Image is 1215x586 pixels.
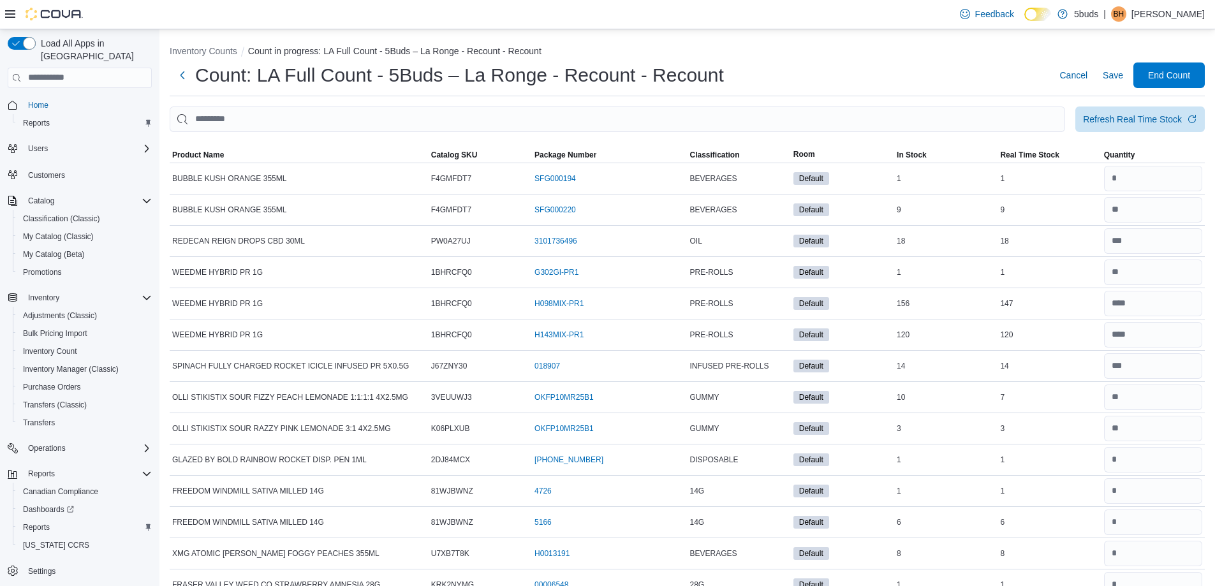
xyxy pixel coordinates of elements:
span: REDECAN REIGN DROPS CBD 30ML [172,236,305,246]
span: Default [799,454,823,465]
span: FREEDOM WINDMILL SATIVA MILLED 14G [172,486,324,496]
span: Default [793,422,829,435]
button: End Count [1133,62,1205,88]
button: Quantity [1101,147,1205,163]
span: Dashboards [18,502,152,517]
span: Default [793,360,829,372]
span: Inventory Count [23,346,77,356]
a: Canadian Compliance [18,484,103,499]
button: Count in progress: LA Full Count - 5Buds – La Ronge - Recount - Recount [248,46,541,56]
img: Cova [26,8,83,20]
span: Catalog [23,193,152,209]
span: Default [799,298,823,309]
a: Reports [18,520,55,535]
span: 1BHRCFQ0 [431,330,472,340]
span: End Count [1148,69,1190,82]
button: Home [3,96,157,114]
span: Default [799,173,823,184]
button: Inventory Manager (Classic) [13,360,157,378]
span: Dashboards [23,504,74,515]
span: 81WJBWNZ [431,486,473,496]
a: Home [23,98,54,113]
span: Inventory [23,290,152,305]
span: Users [28,143,48,154]
span: Default [799,423,823,434]
p: 5buds [1074,6,1098,22]
button: In Stock [894,147,998,163]
span: Catalog [28,196,54,206]
span: Canadian Compliance [18,484,152,499]
nav: An example of EuiBreadcrumbs [170,45,1205,60]
h1: Count: LA Full Count - 5Buds – La Ronge - Recount - Recount [195,62,724,88]
a: OKFP10MR25B1 [534,392,594,402]
button: My Catalog (Classic) [13,228,157,245]
span: Adjustments (Classic) [18,308,152,323]
span: INFUSED PRE-ROLLS [689,361,769,371]
span: 81WJBWNZ [431,517,473,527]
span: Default [799,267,823,278]
span: Adjustments (Classic) [23,311,97,321]
span: Operations [28,443,66,453]
button: Reports [13,114,157,132]
div: 9 [894,202,998,217]
button: Purchase Orders [13,378,157,396]
a: My Catalog (Beta) [18,247,90,262]
span: XMG ATOMIC [PERSON_NAME] FOGGY PEACHES 355ML [172,548,379,559]
span: Operations [23,441,152,456]
div: 1 [998,452,1101,467]
span: SPINACH FULLY CHARGED ROCKET ICICLE INFUSED PR 5X0.5G [172,361,409,371]
a: 5166 [534,517,552,527]
span: Default [799,329,823,341]
span: Inventory [28,293,59,303]
span: Settings [23,563,152,579]
span: Transfers (Classic) [18,397,152,413]
span: Reports [23,466,152,481]
span: OLLI STIKISTIX SOUR RAZZY PINK LEMONADE 3:1 4X2.5MG [172,423,391,434]
span: PRE-ROLLS [689,298,733,309]
a: Adjustments (Classic) [18,308,102,323]
span: Purchase Orders [18,379,152,395]
span: Default [799,516,823,528]
span: K06PLXUB [431,423,470,434]
a: 3101736496 [534,236,577,246]
span: Default [793,297,829,310]
div: 1 [998,265,1101,280]
span: U7XB7T8K [431,548,469,559]
button: Inventory Counts [170,46,237,56]
div: 1 [894,452,998,467]
div: 120 [894,327,998,342]
a: SFG000194 [534,173,576,184]
button: Refresh Real Time Stock [1075,106,1205,132]
a: Purchase Orders [18,379,86,395]
span: 3VEUUWJ3 [431,392,472,402]
span: BEVERAGES [689,205,737,215]
span: [US_STATE] CCRS [23,540,89,550]
div: 147 [998,296,1101,311]
span: 14G [689,486,704,496]
button: Canadian Compliance [13,483,157,501]
input: Dark Mode [1024,8,1051,21]
span: 1BHRCFQ0 [431,298,472,309]
button: Classification [687,147,790,163]
span: Default [793,328,829,341]
input: This is a search bar. After typing your query, hit enter to filter the results lower in the page. [170,106,1065,132]
span: Default [793,453,829,466]
span: Default [793,547,829,560]
div: 3 [894,421,998,436]
span: PRE-ROLLS [689,330,733,340]
div: Brittany Hanninen [1111,6,1126,22]
div: 156 [894,296,998,311]
span: Reports [23,118,50,128]
span: Default [793,516,829,529]
span: OIL [689,236,702,246]
button: Promotions [13,263,157,281]
a: H143MIX-PR1 [534,330,584,340]
span: Settings [28,566,55,576]
span: Real Time Stock [1000,150,1059,160]
button: Adjustments (Classic) [13,307,157,325]
a: Dashboards [18,502,79,517]
button: Customers [3,165,157,184]
button: Catalog [23,193,59,209]
span: BUBBLE KUSH ORANGE 355ML [172,173,286,184]
a: [PHONE_NUMBER] [534,455,603,465]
